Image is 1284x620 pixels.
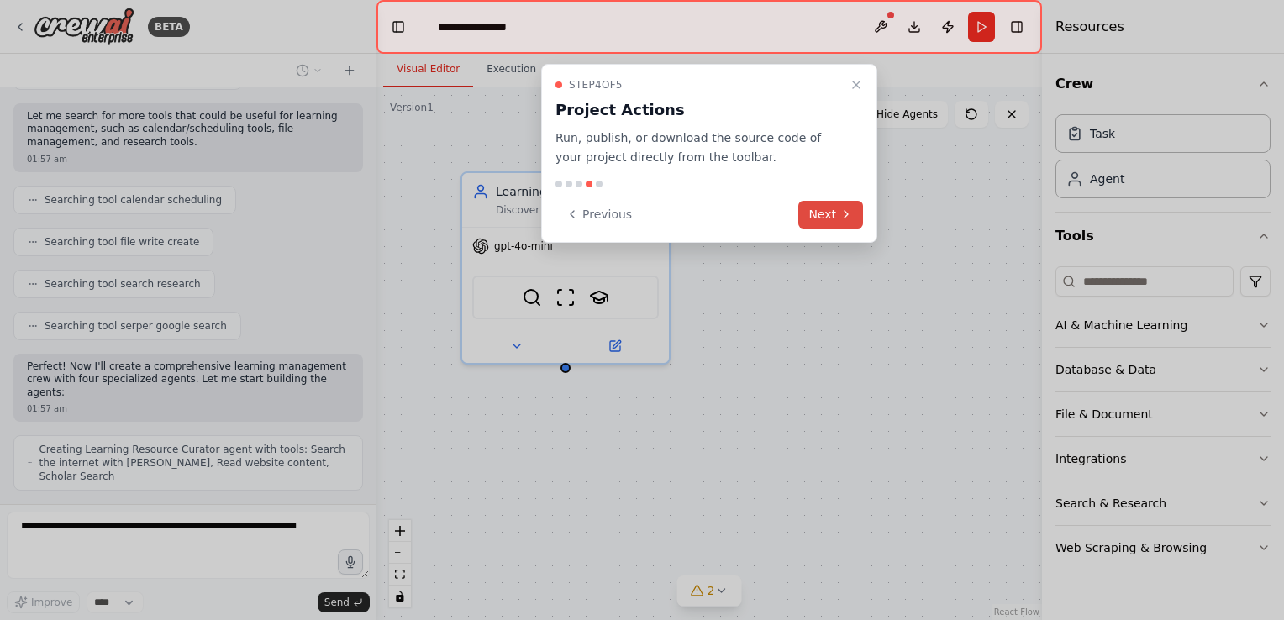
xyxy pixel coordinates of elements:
[846,75,866,95] button: Close walkthrough
[569,78,623,92] span: Step 4 of 5
[798,201,863,229] button: Next
[387,15,410,39] button: Hide left sidebar
[555,129,843,167] p: Run, publish, or download the source code of your project directly from the toolbar.
[555,201,642,229] button: Previous
[555,98,843,122] h3: Project Actions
